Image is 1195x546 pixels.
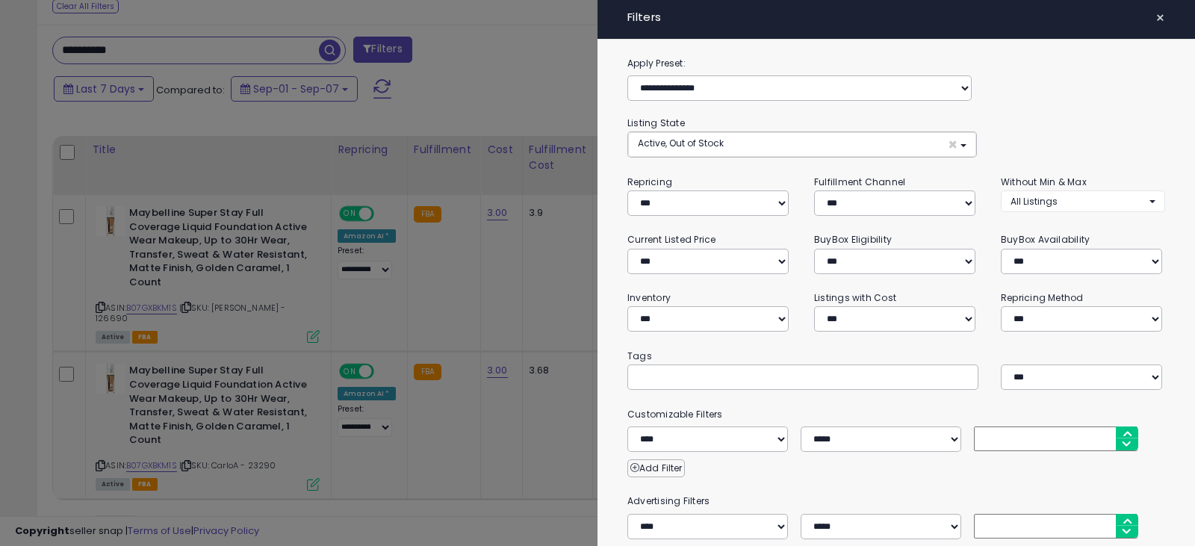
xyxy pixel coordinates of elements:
small: Listings with Cost [814,291,896,304]
button: All Listings [1001,190,1165,212]
button: Active, Out of Stock × [628,132,976,157]
small: Current Listed Price [627,233,716,246]
small: Repricing [627,176,672,188]
label: Apply Preset: [616,55,1176,72]
span: × [1155,7,1165,28]
small: Without Min & Max [1001,176,1087,188]
h4: Filters [627,11,1165,24]
small: Fulfillment Channel [814,176,905,188]
button: Add Filter [627,459,685,477]
button: × [1149,7,1171,28]
small: BuyBox Eligibility [814,233,892,246]
small: Advertising Filters [616,493,1176,509]
small: Repricing Method [1001,291,1084,304]
small: Listing State [627,117,685,129]
span: All Listings [1011,195,1058,208]
small: Tags [616,348,1176,364]
span: Active, Out of Stock [638,137,724,149]
span: × [948,137,957,152]
small: Customizable Filters [616,406,1176,423]
small: BuyBox Availability [1001,233,1090,246]
small: Inventory [627,291,671,304]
